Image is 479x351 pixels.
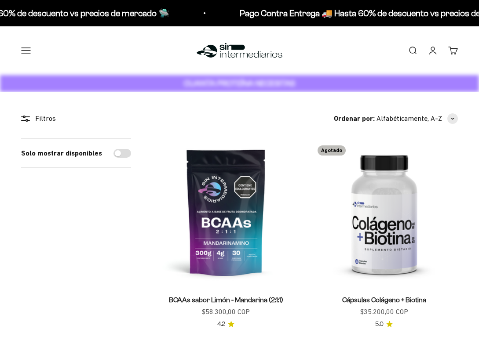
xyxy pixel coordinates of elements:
sale-price: $58.300,00 COP [202,306,250,318]
span: 4.2 [217,319,225,329]
sale-price: $35.200,00 COP [360,306,408,318]
button: Alfabéticamente, A-Z [377,113,458,124]
span: Alfabéticamente, A-Z [377,113,442,124]
a: BCAAs sabor Limón - Mandarina (2:1:1) [169,296,283,304]
span: 5.0 [375,319,384,329]
div: Filtros [21,113,131,124]
a: 4.24.2 de 5.0 estrellas [217,319,234,329]
label: Solo mostrar disponibles [21,148,102,159]
a: 5.05.0 de 5.0 estrellas [375,319,393,329]
strong: CUANTA PROTEÍNA NECESITAS [184,79,295,88]
a: Cápsulas Colágeno + Biotina [342,296,426,304]
span: Ordenar por: [334,113,375,124]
